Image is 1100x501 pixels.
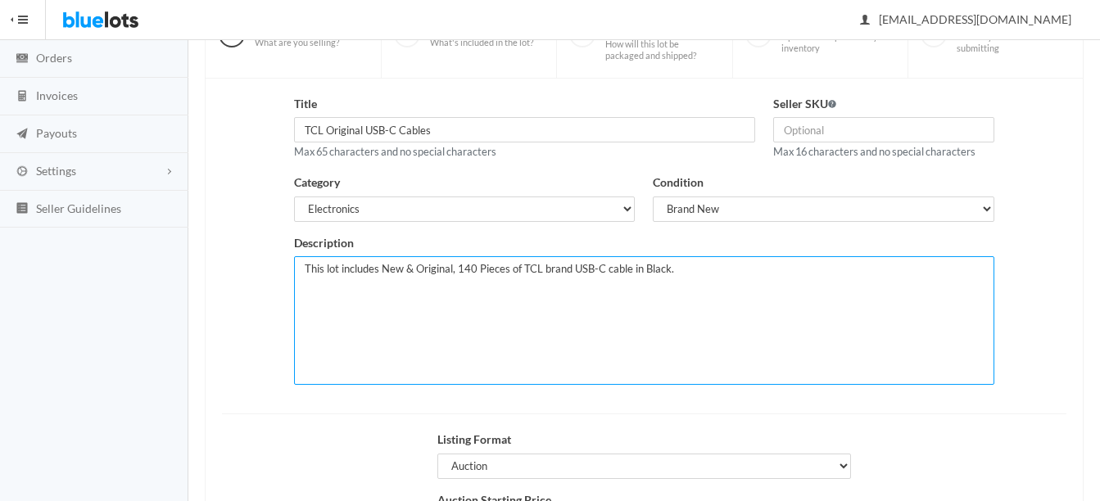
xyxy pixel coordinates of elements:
label: Seller SKU [773,95,836,114]
input: e.g. North Face, Polarmax and More Women's Winter Apparel [294,117,755,142]
span: Orders [36,51,72,65]
label: Category [294,174,340,192]
small: Max 65 characters and no special characters [294,145,496,158]
span: Upload some photos of your inventory [781,31,894,53]
ion-icon: cash [14,52,30,67]
textarea: This lot includes New & Original, 140 Pieces of TCL brand USB-C cable in Black. [294,256,994,385]
ion-icon: calculator [14,89,30,105]
small: Max 16 characters and no special characters [773,145,976,158]
span: Invoices [36,88,78,102]
ion-icon: list box [14,201,30,217]
span: [EMAIL_ADDRESS][DOMAIN_NAME] [861,12,1071,26]
ion-icon: cog [14,165,30,180]
label: Description [294,234,354,253]
ion-icon: person [857,13,873,29]
span: What are you selling? [255,37,339,48]
label: Title [294,95,317,114]
span: Seller Guidelines [36,201,121,215]
label: Listing Format [437,431,511,449]
input: Optional [773,117,994,142]
span: Review your lot before submitting [957,31,1070,53]
ion-icon: paper plane [14,127,30,142]
label: Condition [653,174,704,192]
span: How will this lot be packaged and shipped? [605,38,718,61]
span: Settings [36,164,76,178]
span: What's included in the lot? [430,37,533,48]
span: Payouts [36,126,77,140]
